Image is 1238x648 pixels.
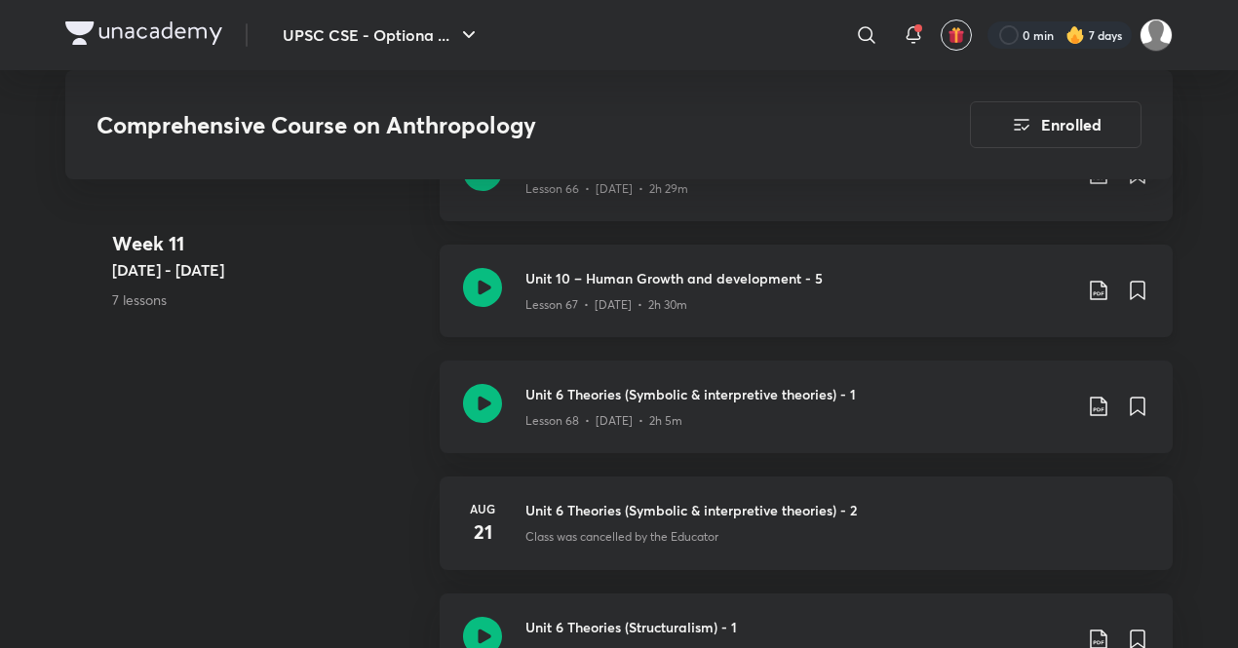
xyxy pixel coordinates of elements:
a: Unit 10 – Human Growth and development - 5Lesson 67 • [DATE] • 2h 30m [440,245,1173,361]
p: Lesson 68 • [DATE] • 2h 5m [525,412,682,430]
a: Unit 6 Theories (Symbolic & interpretive theories) - 1Lesson 68 • [DATE] • 2h 5m [440,361,1173,476]
p: Class was cancelled by the Educator [525,528,718,546]
h3: Unit 6 Theories (Structuralism) - 1 [525,617,1071,637]
h3: Unit 10 – Human Growth and development - 5 [525,268,1071,288]
a: Unit 10 – Human Growth and development - 4Lesson 66 • [DATE] • 2h 29m [440,129,1173,245]
a: Company Logo [65,21,222,50]
img: kuldeep Ahir [1140,19,1173,52]
button: UPSC CSE - Optiona ... [271,16,492,55]
h4: 21 [463,517,502,547]
h3: Comprehensive Course on Anthropology [97,111,860,139]
h3: Unit 6 Theories (Symbolic & interpretive theories) - 2 [525,500,1149,520]
h3: Unit 6 Theories (Symbolic & interpretive theories) - 1 [525,384,1071,404]
h4: Week 11 [112,229,424,258]
p: 7 lessons [112,289,424,310]
button: Enrolled [970,101,1141,148]
p: Lesson 66 • [DATE] • 2h 29m [525,180,688,198]
h5: [DATE] - [DATE] [112,258,424,282]
button: avatar [941,19,972,51]
h6: Aug [463,500,502,517]
p: Lesson 67 • [DATE] • 2h 30m [525,296,687,314]
img: streak [1065,25,1085,45]
img: Company Logo [65,21,222,45]
img: avatar [948,26,965,44]
a: Aug21Unit 6 Theories (Symbolic & interpretive theories) - 2Class was cancelled by the Educator [440,476,1173,593]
